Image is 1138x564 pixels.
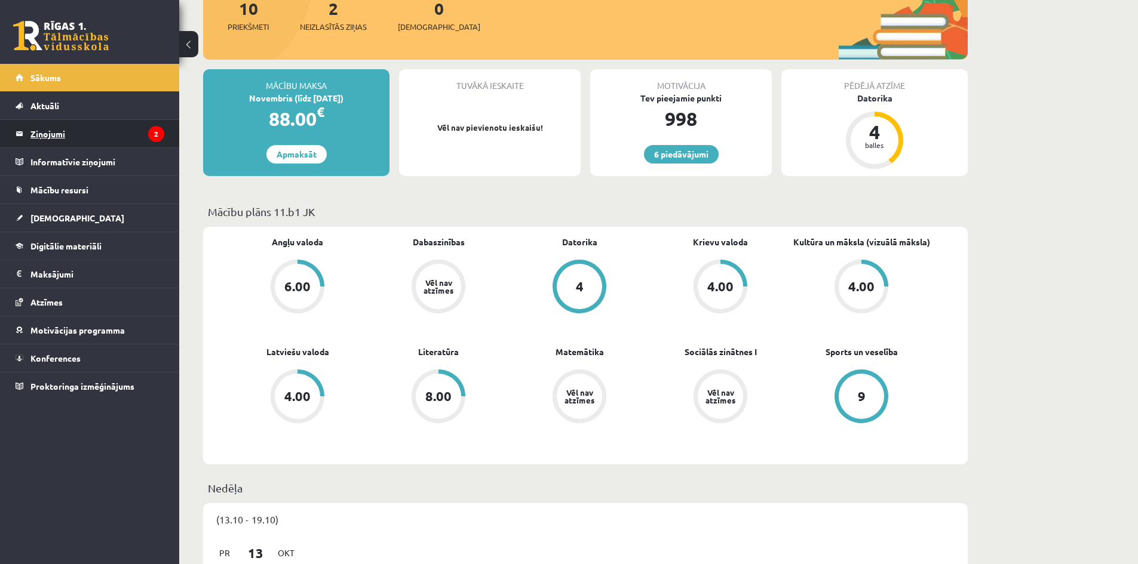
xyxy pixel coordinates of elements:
[284,390,311,403] div: 4.00
[227,369,368,426] a: 4.00
[30,100,59,111] span: Aktuāli
[16,148,164,175] a: Informatīvie ziņojumi
[509,369,650,426] a: Vēl nav atzīmes
[30,148,164,175] legend: Informatīvie ziņojumi
[272,236,323,248] a: Angļu valoda
[422,279,455,294] div: Vēl nav atzīmes
[650,260,791,316] a: 4.00
[781,69,968,92] div: Pēdējā atzīme
[562,236,597,248] a: Datorika
[650,369,791,426] a: Vēl nav atzīmes
[203,104,389,133] div: 88.00
[266,346,329,358] a: Latviešu valoda
[693,236,748,248] a: Krievu valoda
[848,280,875,293] div: 4.00
[644,145,719,164] a: 6 piedāvājumi
[203,69,389,92] div: Mācību maksa
[228,21,269,33] span: Priekšmeti
[781,92,968,104] div: Datorika
[30,120,164,147] legend: Ziņojumi
[368,369,509,426] a: 8.00
[16,372,164,400] a: Proktoringa izmēģinājums
[413,236,465,248] a: Dabaszinības
[266,145,327,164] a: Apmaksāt
[563,389,596,404] div: Vēl nav atzīmes
[793,236,930,248] a: Kultūra un māksla (vizuālā māksla)
[398,21,480,33] span: [DEMOGRAPHIC_DATA]
[781,92,968,171] a: Datorika 4 balles
[30,241,102,251] span: Digitālie materiāli
[16,260,164,288] a: Maksājumi
[576,280,584,293] div: 4
[300,21,367,33] span: Neizlasītās ziņas
[418,346,459,358] a: Literatūra
[13,21,109,51] a: Rīgas 1. Tālmācības vidusskola
[16,120,164,147] a: Ziņojumi2
[212,544,237,562] span: Pr
[858,390,866,403] div: 9
[208,204,963,220] p: Mācību plāns 11.b1 JK
[405,122,575,134] p: Vēl nav pievienotu ieskaišu!
[16,288,164,316] a: Atzīmes
[791,369,932,426] a: 9
[590,92,772,104] div: Tev pieejamie punkti
[368,260,509,316] a: Vēl nav atzīmes
[30,297,63,307] span: Atzīmes
[16,204,164,232] a: [DEMOGRAPHIC_DATA]
[590,69,772,92] div: Motivācija
[707,280,734,293] div: 4.00
[16,92,164,119] a: Aktuāli
[203,503,968,535] div: (13.10 - 19.10)
[317,103,324,121] span: €
[16,316,164,344] a: Motivācijas programma
[399,69,581,92] div: Tuvākā ieskaite
[16,232,164,260] a: Digitālie materiāli
[16,176,164,204] a: Mācību resursi
[203,92,389,104] div: Novembris (līdz [DATE])
[425,390,452,403] div: 8.00
[30,260,164,288] legend: Maksājumi
[16,64,164,91] a: Sākums
[208,480,963,496] p: Nedēļa
[227,260,368,316] a: 6.00
[590,104,772,133] div: 998
[237,543,274,563] span: 13
[30,72,61,83] span: Sākums
[704,389,737,404] div: Vēl nav atzīmes
[30,381,134,392] span: Proktoringa izmēģinājums
[148,126,164,142] i: 2
[16,344,164,372] a: Konferences
[274,544,299,562] span: Okt
[826,346,898,358] a: Sports un veselība
[30,353,81,363] span: Konferences
[857,141,892,149] div: balles
[284,280,311,293] div: 6.00
[30,325,125,335] span: Motivācijas programma
[30,212,124,223] span: [DEMOGRAPHIC_DATA]
[509,260,650,316] a: 4
[857,122,892,141] div: 4
[685,346,757,358] a: Sociālās zinātnes I
[556,346,604,358] a: Matemātika
[30,184,88,195] span: Mācību resursi
[791,260,932,316] a: 4.00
